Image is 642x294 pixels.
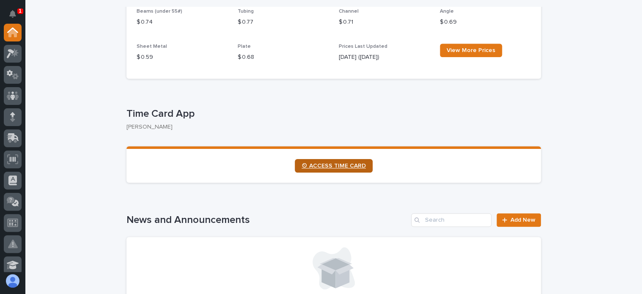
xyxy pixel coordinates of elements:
p: [DATE] ([DATE]) [339,53,430,62]
span: Channel [339,9,359,14]
p: [PERSON_NAME] [126,124,534,131]
button: Notifications [4,5,22,23]
span: Angle [440,9,454,14]
span: View More Prices [447,47,495,53]
a: ⏲ ACCESS TIME CARD [295,159,373,173]
input: Search [411,213,491,227]
a: View More Prices [440,44,502,57]
span: ⏲ ACCESS TIME CARD [302,163,366,169]
span: Add New [510,217,535,223]
p: $ 0.71 [339,18,430,27]
p: $ 0.77 [238,18,329,27]
h1: News and Announcements [126,214,408,226]
span: Beams (under 55#) [137,9,182,14]
span: Plate [238,44,251,49]
p: Time Card App [126,108,538,120]
span: Prices Last Updated [339,44,387,49]
a: Add New [497,213,541,227]
div: Notifications1 [11,10,22,24]
span: Sheet Metal [137,44,167,49]
p: $ 0.59 [137,53,228,62]
p: $ 0.74 [137,18,228,27]
span: Tubing [238,9,254,14]
p: $ 0.68 [238,53,329,62]
p: $ 0.69 [440,18,531,27]
p: 1 [19,8,22,14]
button: users-avatar [4,272,22,290]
